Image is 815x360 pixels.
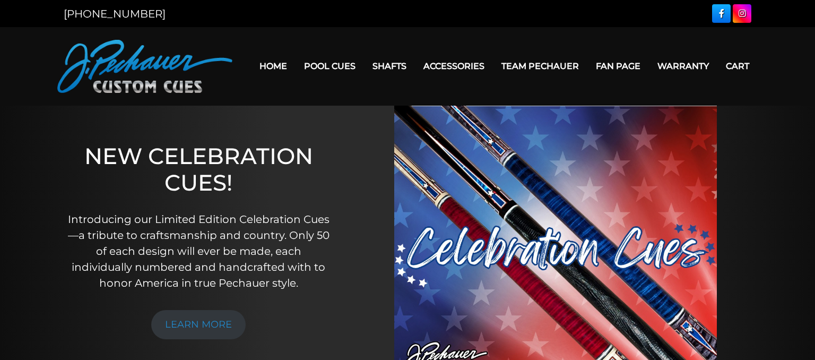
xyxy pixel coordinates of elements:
[151,310,246,339] a: LEARN MORE
[57,40,232,93] img: Pechauer Custom Cues
[296,53,364,80] a: Pool Cues
[364,53,415,80] a: Shafts
[493,53,587,80] a: Team Pechauer
[649,53,717,80] a: Warranty
[64,7,166,20] a: [PHONE_NUMBER]
[587,53,649,80] a: Fan Page
[717,53,758,80] a: Cart
[415,53,493,80] a: Accessories
[66,143,331,196] h1: NEW CELEBRATION CUES!
[66,211,331,291] p: Introducing our Limited Edition Celebration Cues—a tribute to craftsmanship and country. Only 50 ...
[251,53,296,80] a: Home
